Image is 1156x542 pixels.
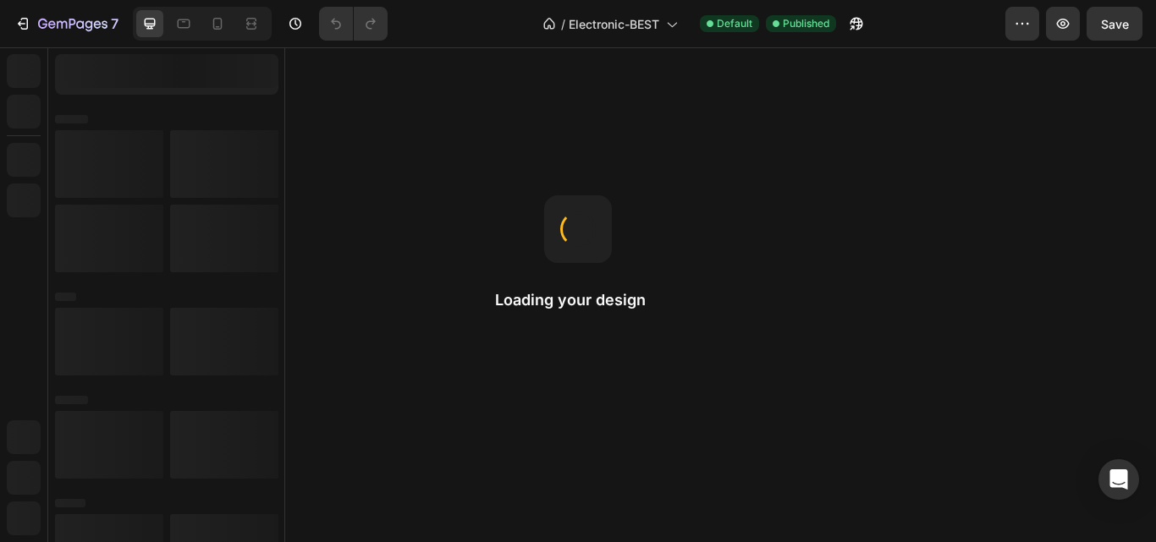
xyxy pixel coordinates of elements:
p: 7 [111,14,118,34]
div: Open Intercom Messenger [1098,459,1139,500]
div: Undo/Redo [319,7,388,41]
button: 7 [7,7,126,41]
span: Published [783,16,829,31]
span: Save [1101,17,1129,31]
span: Default [717,16,752,31]
h2: Loading your design [495,290,661,310]
span: Electronic-BEST [569,15,659,33]
span: / [561,15,565,33]
button: Save [1087,7,1142,41]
